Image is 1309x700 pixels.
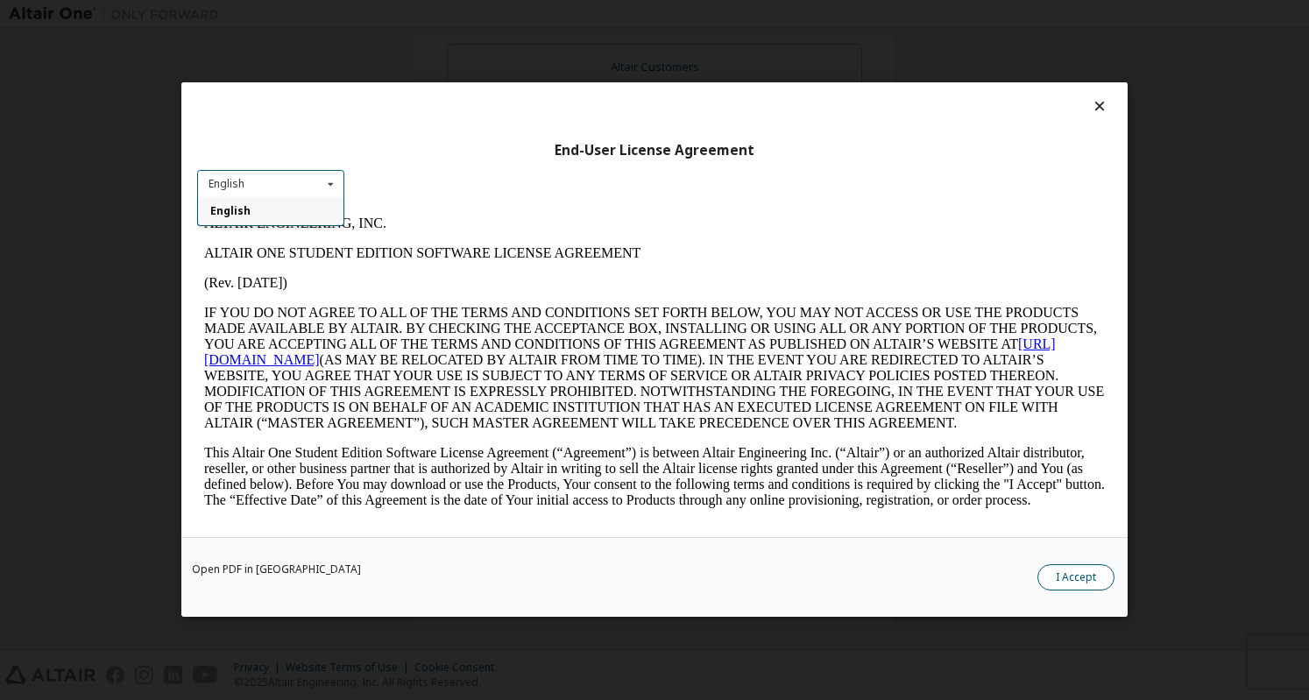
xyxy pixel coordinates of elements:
[7,128,859,159] a: [URL][DOMAIN_NAME]
[7,237,908,300] p: This Altair One Student Edition Software License Agreement (“Agreement”) is between Altair Engine...
[7,37,908,53] p: ALTAIR ONE STUDENT EDITION SOFTWARE LICENSE AGREEMENT
[7,314,908,345] p: From time to time, Altair may modify this Agreement. Altair will use reasonable efforts to notify...
[7,67,908,82] p: (Rev. [DATE])
[7,96,908,223] p: IF YOU DO NOT AGREE TO ALL OF THE TERMS AND CONDITIONS SET FORTH BELOW, YOU MAY NOT ACCESS OR USE...
[210,204,251,219] span: English
[197,142,1112,159] div: End-User License Agreement
[1037,565,1114,591] button: I Accept
[7,7,908,23] p: ALTAIR ENGINEERING, INC.
[209,179,244,189] div: English
[192,565,361,576] a: Open PDF in [GEOGRAPHIC_DATA]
